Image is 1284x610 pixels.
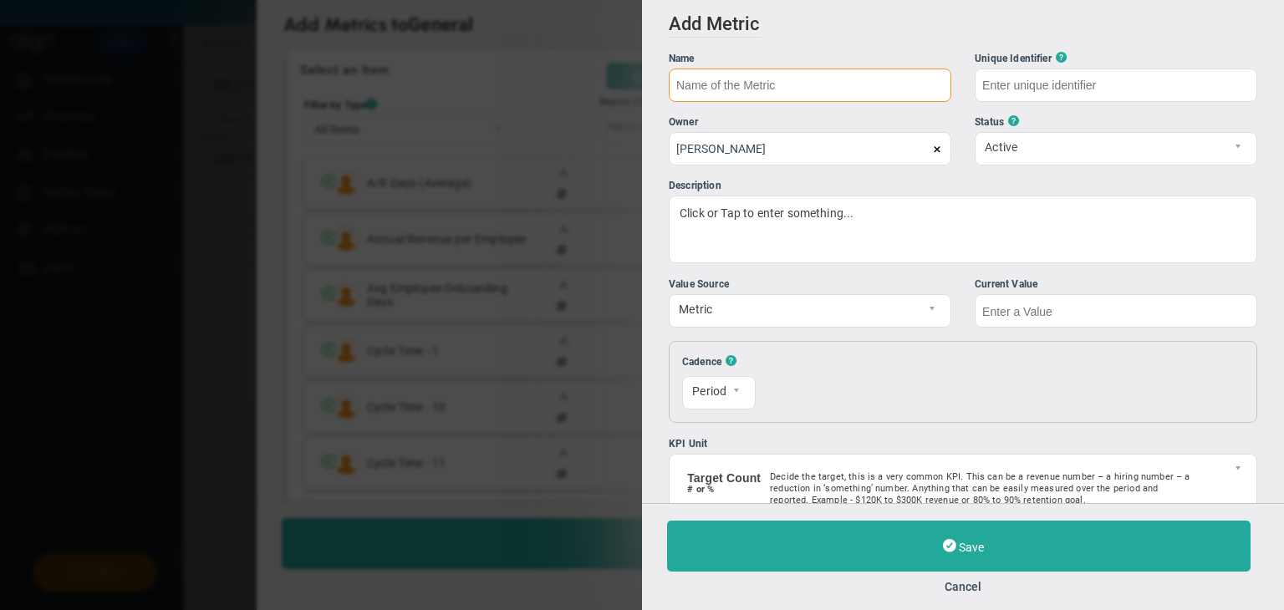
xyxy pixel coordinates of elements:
[682,354,756,368] div: Cadence
[669,436,1257,452] div: KPI Unit
[669,69,951,102] input: Name of the Metric
[687,471,761,485] label: Target Count
[959,541,984,554] span: Save
[975,294,1257,328] input: Enter a Value
[669,132,951,165] input: Search or Invite Team Members
[667,580,1259,593] button: Cancel
[683,377,726,405] span: Period
[1228,455,1256,524] span: select
[669,178,1257,194] div: Description
[1228,133,1256,165] span: select
[667,521,1251,572] button: Save
[975,69,1257,102] input: Enter unique identifier
[976,133,1228,161] span: Active
[678,485,761,494] h4: # or %
[975,277,1257,292] div: Current Value
[669,114,951,130] div: Owner
[706,13,761,34] span: Metric
[975,51,1257,67] div: Unique Identifier
[951,142,970,155] span: clear
[669,277,951,292] div: Value Source
[669,196,1257,263] div: Click or Tap to enter something...
[770,471,1197,506] p: Decide the target, this is a very common KPI. This can be a revenue number – a hiring number – a ...
[669,51,951,67] div: Name
[669,13,701,34] span: Add
[670,295,922,323] span: Metric
[726,377,755,409] span: select
[975,114,1257,130] div: Status
[922,295,950,327] span: select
